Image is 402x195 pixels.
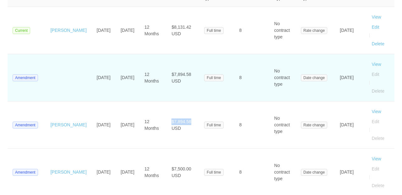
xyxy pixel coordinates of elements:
td: [DATE] [92,101,116,149]
span: $7,894.58 USD [171,119,191,131]
td: 12 Months [139,54,166,101]
span: Full time [204,169,223,176]
button: View [367,154,386,164]
span: $8,131.42 USD [171,25,191,36]
span: Date change [301,74,327,81]
span: $7,894.58 USD [171,72,191,83]
td: [DATE] [116,7,139,54]
span: No contract type [274,21,290,39]
button: View [367,59,386,69]
button: Edit [367,69,384,79]
button: Delete [367,39,389,49]
span: Amendment [13,169,38,176]
a: [PERSON_NAME] [51,28,87,33]
td: [DATE] [116,101,139,149]
button: Edit [367,164,384,174]
span: Full time [204,27,223,34]
span: Current [13,27,30,34]
span: Rate change [301,27,327,34]
span: 8 [239,28,242,33]
span: 8 [239,122,242,127]
span: Full time [204,74,223,81]
span: Rate change [301,122,327,129]
span: No contract type [274,163,290,181]
td: [DATE] [335,54,361,101]
td: [DATE] [92,54,116,101]
button: View [367,106,386,117]
a: [PERSON_NAME] [51,169,87,175]
span: Date change [301,169,327,176]
td: [DATE] [116,54,139,101]
span: $7,500.00 USD [171,166,191,178]
span: No contract type [274,116,290,134]
span: Amendment [13,122,38,129]
a: [PERSON_NAME] [51,122,87,127]
button: Edit [367,22,384,32]
button: Edit [367,117,384,127]
td: 12 Months [139,101,166,149]
span: Amendment [13,74,38,81]
td: [DATE] [335,101,361,149]
span: 8 [239,169,242,175]
td: 12 Months [139,7,166,54]
span: Full time [204,122,223,129]
span: No contract type [274,68,290,87]
td: [DATE] [92,7,116,54]
button: View [367,12,386,22]
span: 8 [239,75,242,80]
td: [DATE] [335,7,361,54]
